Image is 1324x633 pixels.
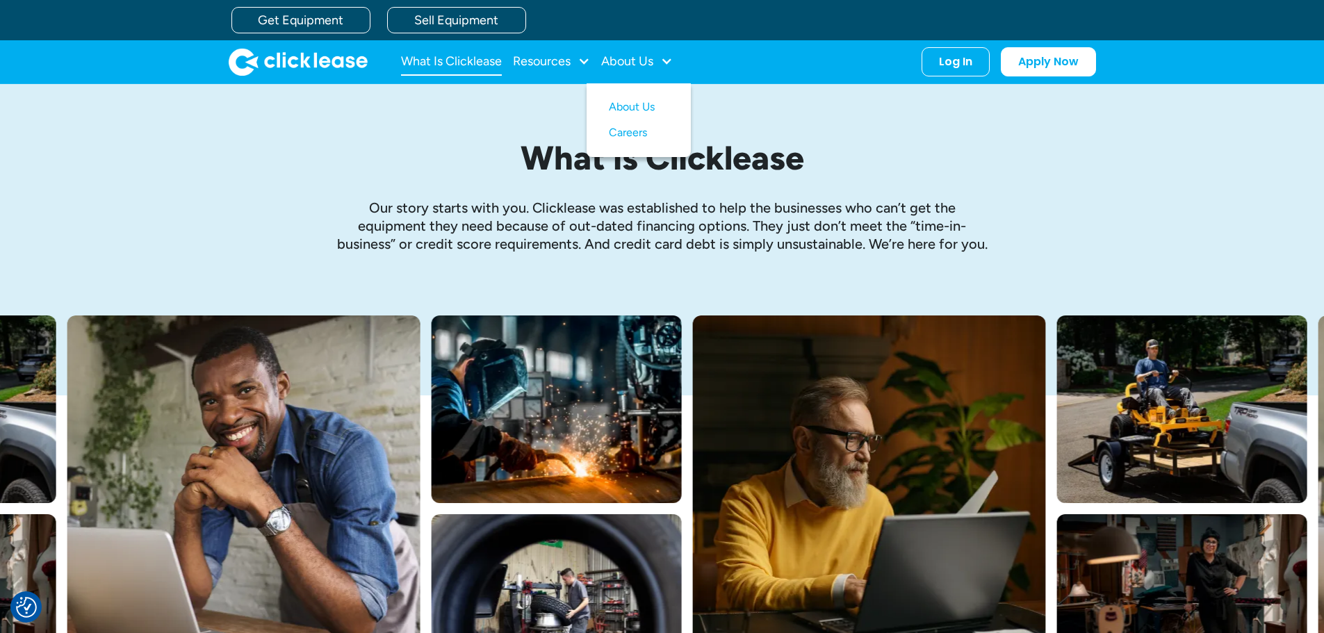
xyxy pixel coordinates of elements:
div: Resources [513,48,590,76]
h1: What is Clicklease [336,140,989,176]
img: A welder in a large mask working on a large pipe [432,315,682,503]
nav: About Us [587,83,691,157]
img: Man with hat and blue shirt driving a yellow lawn mower onto a trailer [1057,315,1307,503]
a: Apply Now [1001,47,1096,76]
a: home [229,48,368,76]
a: Sell Equipment [387,7,526,33]
a: What Is Clicklease [401,48,502,76]
a: Get Equipment [231,7,370,33]
div: About Us [601,48,673,76]
a: About Us [609,94,669,120]
div: Log In [939,55,972,69]
img: Revisit consent button [16,597,37,618]
a: Careers [609,120,669,146]
p: Our story starts with you. Clicklease was established to help the businesses who can’t get the eq... [336,199,989,253]
img: Clicklease logo [229,48,368,76]
button: Consent Preferences [16,597,37,618]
